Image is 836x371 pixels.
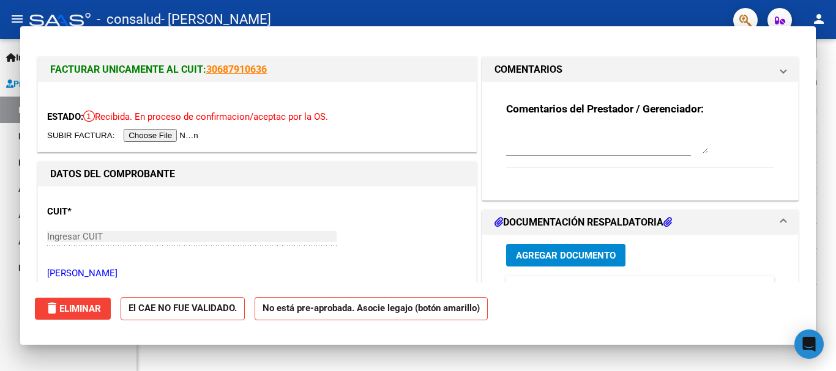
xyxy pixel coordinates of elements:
p: [PERSON_NAME] [47,266,467,281]
mat-expansion-panel-header: COMENTARIOS [482,57,798,82]
p: CUIT [47,205,173,219]
datatable-header-cell: Subido [708,276,769,303]
h1: DOCUMENTACIÓN RESPALDATORIA [495,215,672,230]
strong: DATOS DEL COMPROBANTE [50,168,175,180]
span: ESTADO: [47,111,83,122]
datatable-header-cell: ID [506,276,537,303]
div: COMENTARIOS [482,82,798,200]
button: Agregar Documento [506,244,625,266]
mat-icon: delete [45,301,59,315]
strong: No está pre-aprobada. Asocie legajo (botón amarillo) [255,297,488,321]
div: Open Intercom Messenger [794,329,824,359]
mat-icon: person [812,12,826,26]
a: 30687910636 [206,64,267,75]
span: - consalud [97,6,161,33]
datatable-header-cell: Usuario [629,276,708,303]
span: Recibida. En proceso de confirmacion/aceptac por la OS. [83,111,328,122]
strong: El CAE NO FUE VALIDADO. [121,297,245,321]
mat-expansion-panel-header: DOCUMENTACIÓN RESPALDATORIA [482,210,798,235]
strong: Comentarios del Prestador / Gerenciador: [506,103,704,115]
span: Prestadores / Proveedores [6,77,118,90]
h1: COMENTARIOS [495,62,562,77]
mat-icon: menu [10,12,24,26]
datatable-header-cell: Documento [537,276,629,303]
datatable-header-cell: Acción [769,276,830,303]
span: Eliminar [45,303,101,314]
button: Eliminar [35,298,111,320]
span: Agregar Documento [516,250,616,261]
span: - [PERSON_NAME] [161,6,271,33]
span: FACTURAR UNICAMENTE AL CUIT: [50,64,206,75]
span: Inicio [6,51,37,64]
